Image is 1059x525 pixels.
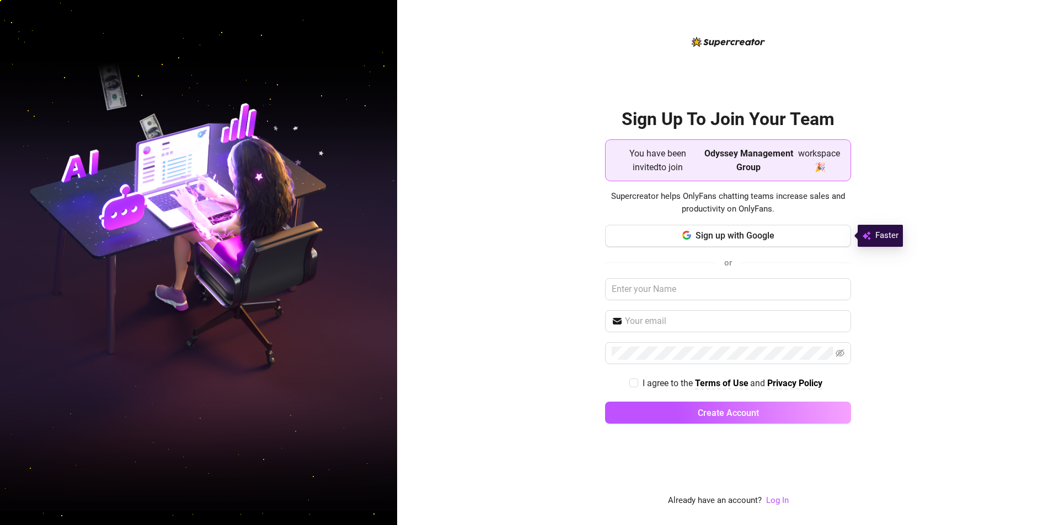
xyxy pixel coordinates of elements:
[704,148,793,172] strong: Odyssey Management Group
[862,229,871,242] img: svg%3e
[836,349,844,358] span: eye-invisible
[643,378,695,388] span: I agree to the
[796,147,842,174] span: workspace 🎉
[605,190,851,216] span: Supercreator helps OnlyFans chatting teams increase sales and productivity on OnlyFans.
[766,495,789,505] a: Log In
[750,378,767,388] span: and
[614,147,701,174] span: You have been invited to join
[767,378,822,389] a: Privacy Policy
[696,230,774,241] span: Sign up with Google
[692,37,765,47] img: logo-BBDzfeDw.svg
[766,494,789,507] a: Log In
[724,258,732,268] span: or
[605,278,851,300] input: Enter your Name
[668,494,762,507] span: Already have an account?
[698,408,759,418] span: Create Account
[605,225,851,247] button: Sign up with Google
[695,378,748,389] a: Terms of Use
[695,378,748,388] strong: Terms of Use
[767,378,822,388] strong: Privacy Policy
[625,315,844,328] input: Your email
[605,402,851,424] button: Create Account
[605,108,851,131] h2: Sign Up To Join Your Team
[875,229,898,242] span: Faster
